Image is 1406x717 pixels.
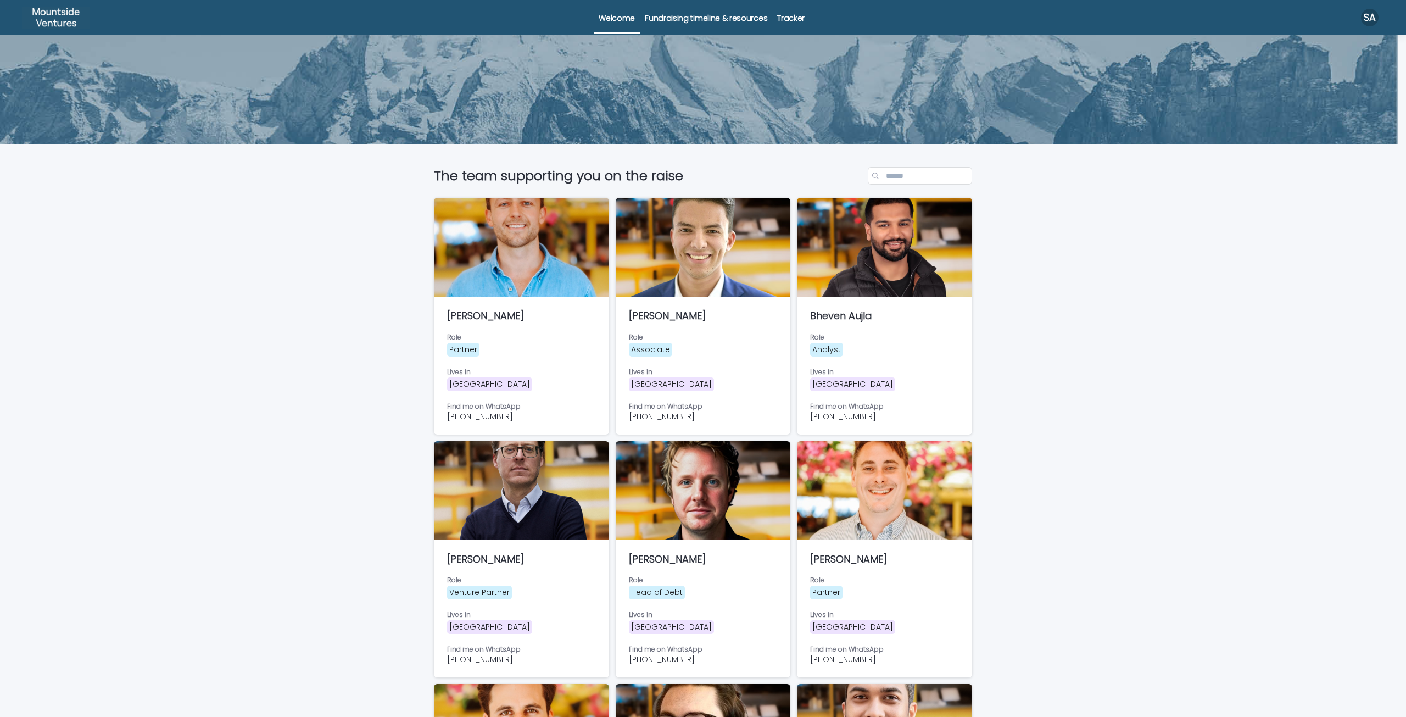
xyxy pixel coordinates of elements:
[629,368,778,376] h3: Lives in
[447,411,513,422] a: [PHONE_NUMBER]
[810,553,959,565] p: [PERSON_NAME]
[810,645,959,654] h3: Find me on WhatsApp
[810,610,959,619] h3: Lives in
[810,368,959,376] h3: Lives in
[447,610,596,619] h3: Lives in
[810,411,876,422] a: [PHONE_NUMBER]
[447,333,596,342] h3: Role
[629,620,714,634] div: [GEOGRAPHIC_DATA]
[810,333,959,342] h3: Role
[1361,9,1379,26] div: SA
[434,168,863,184] h1: The team supporting you on the raise
[797,441,972,678] a: [PERSON_NAME]RolePartnerLives in[GEOGRAPHIC_DATA]Find me on WhatsApp[PHONE_NUMBER]
[629,343,672,357] div: Associate
[447,645,596,654] h3: Find me on WhatsApp
[810,620,895,634] div: [GEOGRAPHIC_DATA]
[447,586,512,599] div: Venture Partner
[629,553,778,565] p: [PERSON_NAME]
[868,167,972,185] input: Search
[629,654,695,665] a: [PHONE_NUMBER]
[447,576,596,585] h3: Role
[447,343,479,357] div: Partner
[447,310,596,322] p: [PERSON_NAME]
[810,576,959,585] h3: Role
[434,198,609,435] a: [PERSON_NAME]RolePartnerLives in[GEOGRAPHIC_DATA]Find me on WhatsApp[PHONE_NUMBER]
[810,343,843,357] div: Analyst
[616,198,791,435] a: [PERSON_NAME]RoleAssociateLives in[GEOGRAPHIC_DATA]Find me on WhatsApp[PHONE_NUMBER]
[810,310,959,322] p: Bheven Aujla
[629,576,778,585] h3: Role
[629,645,778,654] h3: Find me on WhatsApp
[447,553,596,565] p: [PERSON_NAME]
[797,198,972,435] a: Bheven AujlaRoleAnalystLives in[GEOGRAPHIC_DATA]Find me on WhatsApp[PHONE_NUMBER]
[22,7,90,29] img: twZmyNITGKVq2kBU3Vg1
[447,654,513,665] a: [PHONE_NUMBER]
[616,441,791,678] a: [PERSON_NAME]RoleHead of DebtLives in[GEOGRAPHIC_DATA]Find me on WhatsApp[PHONE_NUMBER]
[629,402,778,411] h3: Find me on WhatsApp
[629,411,695,422] a: [PHONE_NUMBER]
[434,441,609,678] a: [PERSON_NAME]RoleVenture PartnerLives in[GEOGRAPHIC_DATA]Find me on WhatsApp[PHONE_NUMBER]
[447,402,596,411] h3: Find me on WhatsApp
[810,654,876,665] a: [PHONE_NUMBER]
[447,368,596,376] h3: Lives in
[629,377,714,391] div: [GEOGRAPHIC_DATA]
[810,377,895,391] div: [GEOGRAPHIC_DATA]
[447,620,532,634] div: [GEOGRAPHIC_DATA]
[810,402,959,411] h3: Find me on WhatsApp
[447,377,532,391] div: [GEOGRAPHIC_DATA]
[629,333,778,342] h3: Role
[629,610,778,619] h3: Lives in
[810,586,843,599] div: Partner
[629,586,685,599] div: Head of Debt
[629,310,778,322] p: [PERSON_NAME]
